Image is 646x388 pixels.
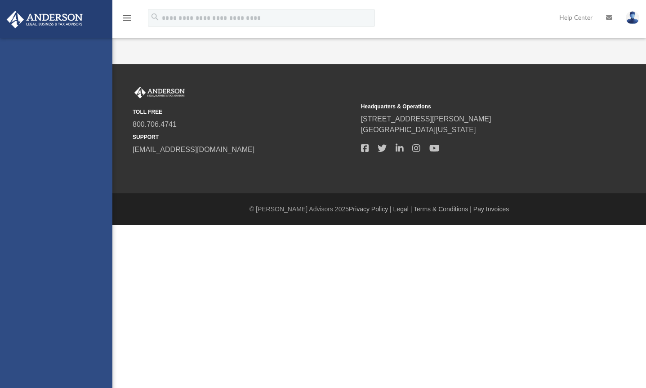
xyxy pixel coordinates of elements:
small: SUPPORT [133,133,355,141]
small: TOLL FREE [133,108,355,116]
img: Anderson Advisors Platinum Portal [133,87,187,98]
div: © [PERSON_NAME] Advisors 2025 [112,205,646,214]
a: Terms & Conditions | [414,205,472,213]
img: User Pic [626,11,639,24]
a: menu [121,17,132,23]
small: Headquarters & Operations [361,103,583,111]
a: [EMAIL_ADDRESS][DOMAIN_NAME] [133,146,254,153]
a: [GEOGRAPHIC_DATA][US_STATE] [361,126,476,134]
a: Legal | [393,205,412,213]
i: menu [121,13,132,23]
i: search [150,12,160,22]
a: Pay Invoices [473,205,509,213]
a: 800.706.4741 [133,120,177,128]
img: Anderson Advisors Platinum Portal [4,11,85,28]
a: Privacy Policy | [349,205,392,213]
a: [STREET_ADDRESS][PERSON_NAME] [361,115,491,123]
